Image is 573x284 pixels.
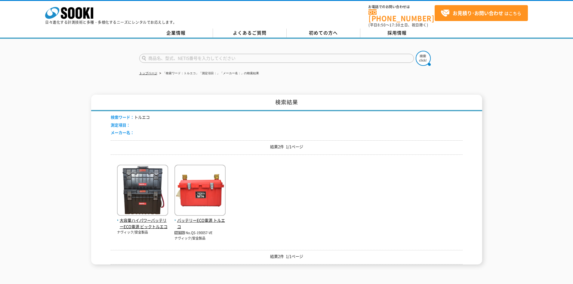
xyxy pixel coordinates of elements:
span: お電話でのお問い合わせは [368,5,435,9]
span: 検索ワード： [111,114,134,120]
p: 結果2件 1/1ページ [111,144,463,150]
a: 採用情報 [360,29,434,38]
p: ナヴィック/安全製品 [117,230,168,235]
img: ビックトルエコ [117,165,168,217]
span: はこちら [441,9,521,18]
span: (平日 ～ 土日、祝日除く) [368,22,428,28]
a: トップページ [139,72,157,75]
a: よくあるご質問 [213,29,287,38]
li: トルエコ [111,114,150,121]
p: 日々進化する計測技術と多種・多様化するニーズにレンタルでお応えします。 [45,20,177,24]
span: 8:50 [377,22,386,28]
a: 大容量ハイパワーバッテリーECO電源 ビックトルエコ [117,211,168,230]
a: [PHONE_NUMBER] [368,9,435,22]
span: 測定項目： [111,122,130,128]
strong: お見積り･お問い合わせ [453,9,503,17]
a: お見積り･お問い合わせはこちら [435,5,528,21]
h1: 検索結果 [91,95,482,111]
span: バッテリーECO電源 トルエコ [174,217,226,230]
img: トルエコ [174,165,226,217]
input: 商品名、型式、NETIS番号を入力してください [139,54,414,63]
span: 大容量ハイパワーバッテリーECO電源 ビックトルエコ [117,217,168,230]
img: btn_search.png [416,51,431,66]
a: 企業情報 [139,29,213,38]
span: 17:30 [390,22,400,28]
a: 初めての方へ [287,29,360,38]
a: バッテリーECO電源 トルエコ [174,211,226,230]
span: メーカー名： [111,130,134,135]
li: 「検索ワード：トルエコ」「測定項目：」「メーカー名：」の検索結果 [158,70,259,77]
span: 初めての方へ [309,29,338,36]
p: 結果2件 1/1ページ [111,253,463,260]
p: No.QS-190057-VE [174,230,226,236]
p: ナヴィック/安全製品 [174,236,226,241]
